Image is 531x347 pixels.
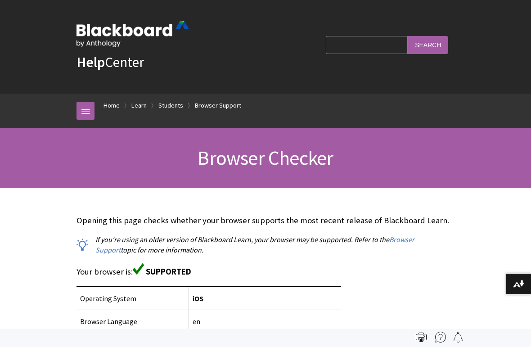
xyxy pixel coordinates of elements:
img: Follow this page [453,332,463,342]
span: Browser Checker [198,145,333,170]
a: Browser Support [95,235,414,254]
p: Opening this page checks whether your browser supports the most recent release of Blackboard Learn. [76,215,454,226]
p: If you're using an older version of Blackboard Learn, your browser may be supported. Refer to the... [76,234,454,255]
img: More help [435,332,446,342]
a: Students [158,100,183,111]
strong: Help [76,53,105,71]
span: en [193,317,200,326]
img: Green supported icon [133,263,144,275]
p: Your browser is: [76,263,454,278]
span: SUPPORTED [146,266,191,277]
img: Blackboard by Anthology [76,21,189,47]
a: Browser Support [195,100,241,111]
input: Search [408,36,448,54]
a: Learn [131,100,147,111]
span: iOS [193,294,203,303]
td: Browser Language [76,310,189,333]
img: Print [416,332,427,342]
td: Operating System [76,287,189,310]
a: Home [103,100,120,111]
a: HelpCenter [76,53,144,71]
